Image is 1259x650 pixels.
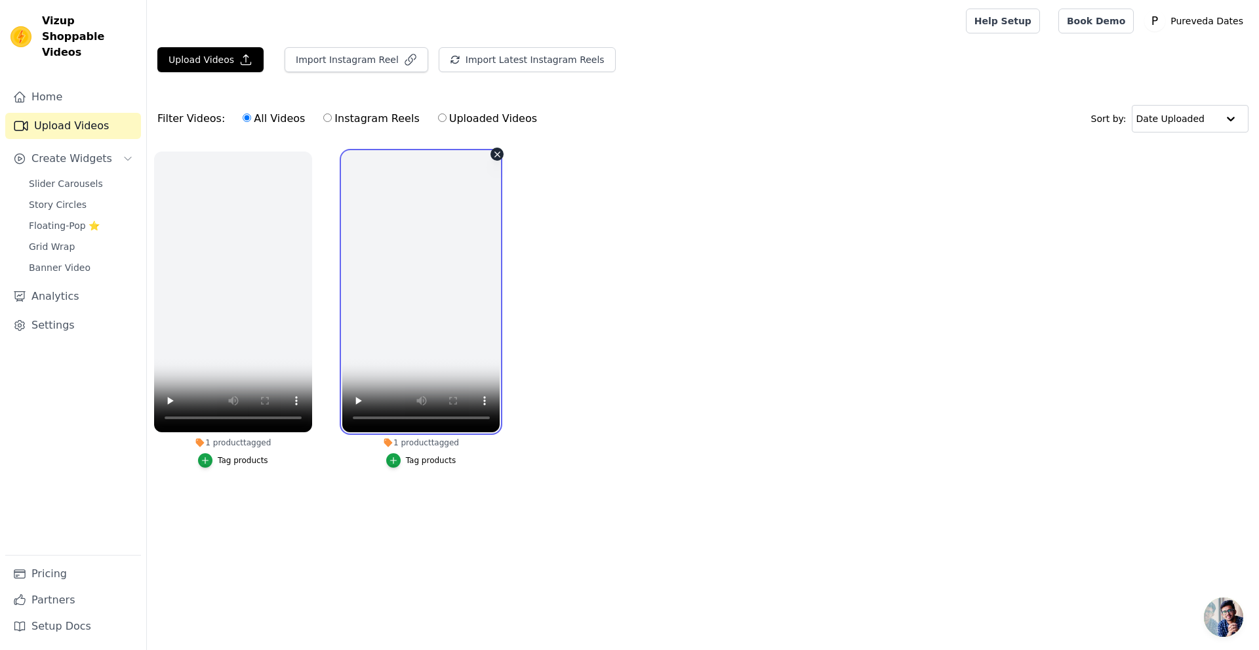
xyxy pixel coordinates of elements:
[42,13,136,60] span: Vizup Shoppable Videos
[157,47,264,72] button: Upload Videos
[490,148,504,161] button: Video Delete
[242,110,306,127] label: All Videos
[439,47,616,72] button: Import Latest Instagram Reels
[243,113,251,122] input: All Videos
[21,258,141,277] a: Banner Video
[21,195,141,214] a: Story Circles
[154,437,312,448] div: 1 product tagged
[323,113,332,122] input: Instagram Reels
[406,455,456,466] div: Tag products
[1204,598,1243,637] a: Open chat
[285,47,428,72] button: Import Instagram Reel
[5,146,141,172] button: Create Widgets
[218,455,268,466] div: Tag products
[10,26,31,47] img: Vizup
[5,312,141,338] a: Settings
[1151,14,1158,28] text: P
[438,113,447,122] input: Uploaded Videos
[21,237,141,256] a: Grid Wrap
[437,110,538,127] label: Uploaded Videos
[1165,9,1249,33] p: Pureveda Dates
[5,113,141,139] a: Upload Videos
[323,110,420,127] label: Instagram Reels
[198,453,268,468] button: Tag products
[386,453,456,468] button: Tag products
[5,561,141,587] a: Pricing
[31,151,112,167] span: Create Widgets
[966,9,1040,33] a: Help Setup
[342,437,500,448] div: 1 product tagged
[5,587,141,613] a: Partners
[5,283,141,310] a: Analytics
[21,216,141,235] a: Floating-Pop ⭐
[29,240,75,253] span: Grid Wrap
[1091,105,1249,132] div: Sort by:
[157,104,544,134] div: Filter Videos:
[1144,9,1249,33] button: P Pureveda Dates
[29,219,100,232] span: Floating-Pop ⭐
[29,177,103,190] span: Slider Carousels
[1058,9,1134,33] a: Book Demo
[5,84,141,110] a: Home
[29,198,87,211] span: Story Circles
[5,613,141,640] a: Setup Docs
[29,261,90,274] span: Banner Video
[21,174,141,193] a: Slider Carousels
